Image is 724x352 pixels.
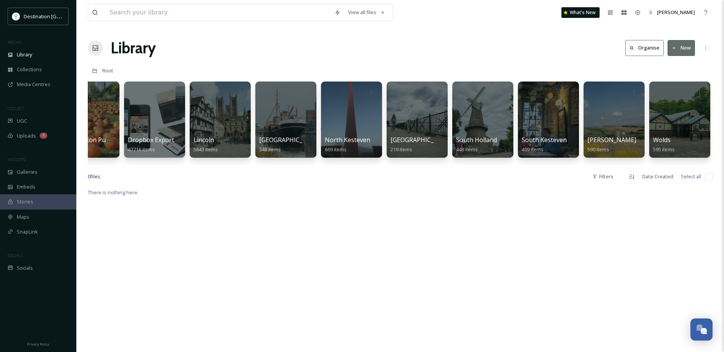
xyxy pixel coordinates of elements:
[193,136,214,144] span: Lincoln
[681,173,701,180] span: Select all
[653,136,671,144] span: Wolds
[639,169,677,184] div: Date Created
[653,146,675,153] span: 595 items
[102,67,113,74] span: Root
[625,40,664,56] button: Organise
[17,264,33,272] span: Socials
[390,146,412,153] span: 219 items
[390,136,452,153] a: [GEOGRAPHIC_DATA]219 items
[259,136,321,144] span: [GEOGRAPHIC_DATA]
[522,146,543,153] span: 499 items
[106,4,331,21] input: Search your library
[668,40,695,56] button: New
[62,136,127,144] span: Doddington Pumpkins
[17,168,37,176] span: Galleries
[325,136,370,153] a: North Kesteven669 items
[344,5,389,20] a: View all files
[17,117,27,125] span: UGC
[456,146,478,153] span: 448 items
[17,228,38,235] span: SnapLink
[456,136,497,153] a: South Holland448 items
[193,146,218,153] span: 5643 items
[17,183,35,190] span: Embeds
[17,213,29,221] span: Maps
[27,339,49,348] a: Privacy Policy
[653,136,675,153] a: Wolds595 items
[657,9,695,16] span: [PERSON_NAME]
[27,342,49,347] span: Privacy Policy
[128,146,155,153] span: 47716 items
[589,169,617,184] div: Filters
[24,13,100,20] span: Destination [GEOGRAPHIC_DATA]
[62,136,127,153] a: Doddington Pumpkins
[111,37,156,59] a: Library
[8,39,21,45] span: MEDIA
[587,136,636,153] a: [PERSON_NAME]590 items
[128,136,174,153] a: Dropbox Export47716 items
[88,189,139,196] span: There is nothing here.
[561,7,600,18] a: What's New
[193,136,218,153] a: Lincoln5643 items
[17,132,36,139] span: Uploads
[456,136,497,144] span: South Holland
[17,81,50,88] span: Media Centres
[325,146,347,153] span: 669 items
[88,173,100,180] span: 0 file s
[522,136,567,153] a: South Kesteven499 items
[587,136,636,144] span: [PERSON_NAME]
[17,198,33,205] span: Stories
[690,318,713,341] button: Open Chat
[259,146,281,153] span: 348 items
[325,136,370,144] span: North Kesteven
[522,136,567,144] span: South Kesteven
[102,66,113,75] a: Root
[8,157,25,162] span: WIDGETS
[128,136,174,144] span: Dropbox Export
[12,13,20,20] img: hNr43QXL_400x400.jpg
[8,106,24,111] span: COLLECT
[17,51,32,58] span: Library
[587,146,609,153] span: 590 items
[390,136,452,144] span: [GEOGRAPHIC_DATA]
[259,136,321,153] a: [GEOGRAPHIC_DATA]348 items
[17,66,42,73] span: Collections
[40,133,47,139] div: 4
[8,253,23,258] span: SOCIALS
[645,5,699,20] a: [PERSON_NAME]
